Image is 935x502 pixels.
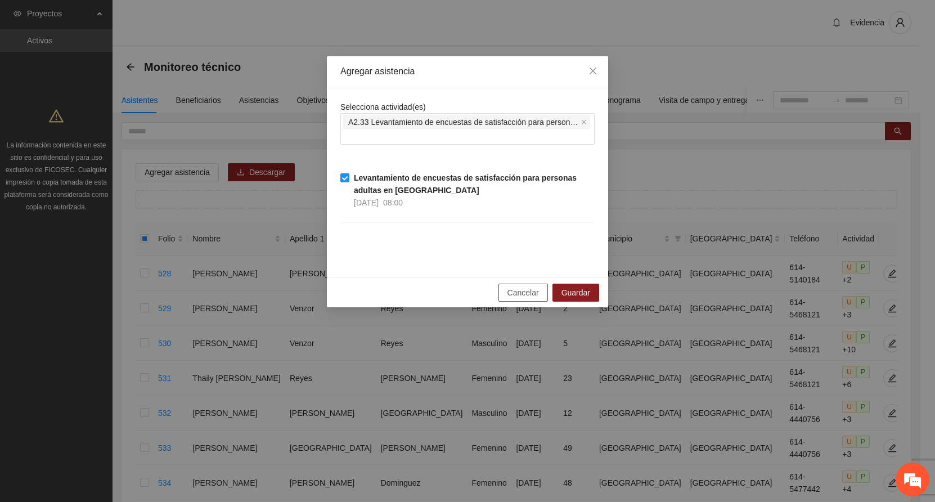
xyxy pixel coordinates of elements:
span: [DATE] [354,198,379,207]
span: close [588,66,597,75]
span: 08:00 [383,198,403,207]
span: Guardar [561,286,590,299]
button: Cancelar [498,284,548,302]
strong: Levantamiento de encuestas de satisfacción para personas adultas en [GEOGRAPHIC_DATA] [354,173,577,195]
button: Guardar [552,284,599,302]
span: Selecciona actividad(es) [340,102,426,111]
div: Agregar asistencia [340,65,595,78]
div: Chatee con nosotros ahora [59,57,189,72]
div: Minimizar ventana de chat en vivo [185,6,212,33]
span: Estamos en línea. [65,150,155,264]
span: A2.33 Levantamiento de encuestas de satisfacción para personas adultas en Riberas de Sacramento [343,115,590,129]
span: Cancelar [507,286,539,299]
textarea: Escriba su mensaje y pulse “Intro” [6,307,214,347]
span: close [581,119,587,125]
button: Close [578,56,608,87]
span: A2.33 Levantamiento de encuestas de satisfacción para personas adultas en [GEOGRAPHIC_DATA] de [G... [348,116,579,128]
